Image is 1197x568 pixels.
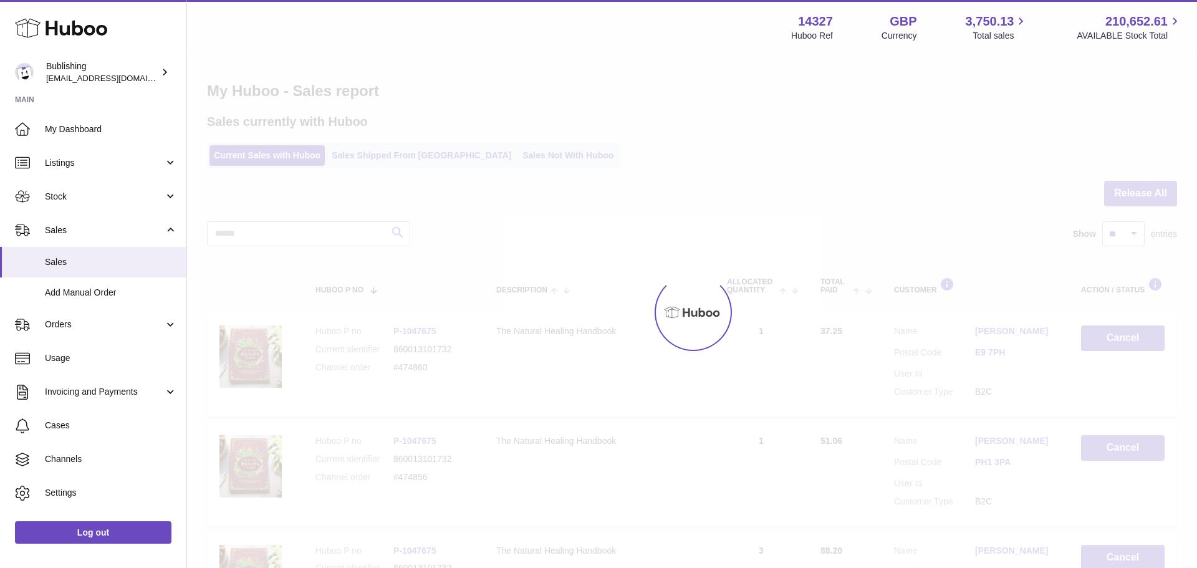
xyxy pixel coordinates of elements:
span: Settings [45,487,177,499]
strong: 14327 [798,13,833,30]
span: Listings [45,157,164,169]
span: 210,652.61 [1105,13,1168,30]
span: Sales [45,224,164,236]
a: 210,652.61 AVAILABLE Stock Total [1077,13,1182,42]
img: internalAdmin-14327@internal.huboo.com [15,63,34,82]
div: Currency [882,30,917,42]
span: Channels [45,453,177,465]
span: Sales [45,256,177,268]
span: [EMAIL_ADDRESS][DOMAIN_NAME] [46,73,183,83]
a: Log out [15,521,171,544]
div: Huboo Ref [791,30,833,42]
span: Stock [45,191,164,203]
span: Invoicing and Payments [45,386,164,398]
span: Orders [45,319,164,330]
strong: GBP [890,13,916,30]
span: AVAILABLE Stock Total [1077,30,1182,42]
span: Add Manual Order [45,287,177,299]
div: Bublishing [46,60,158,84]
a: 3,750.13 Total sales [966,13,1029,42]
span: Usage [45,352,177,364]
span: Cases [45,420,177,431]
span: 3,750.13 [966,13,1014,30]
span: My Dashboard [45,123,177,135]
span: Total sales [973,30,1028,42]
